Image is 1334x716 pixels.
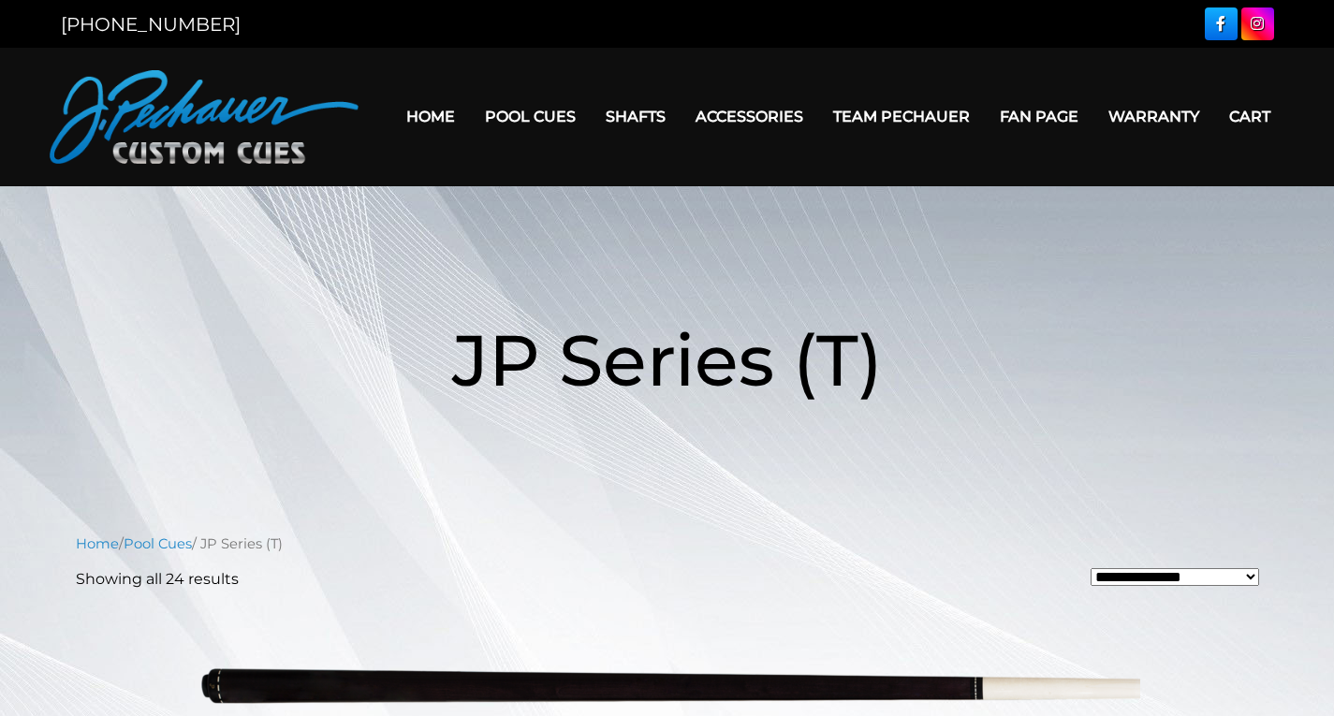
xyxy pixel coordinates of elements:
[452,316,883,403] span: JP Series (T)
[50,70,359,164] img: Pechauer Custom Cues
[591,93,681,140] a: Shafts
[985,93,1093,140] a: Fan Page
[681,93,818,140] a: Accessories
[76,535,119,552] a: Home
[76,568,239,591] p: Showing all 24 results
[61,13,241,36] a: [PHONE_NUMBER]
[391,93,470,140] a: Home
[1093,93,1214,140] a: Warranty
[76,533,1259,554] nav: Breadcrumb
[124,535,192,552] a: Pool Cues
[1091,568,1259,586] select: Shop order
[470,93,591,140] a: Pool Cues
[1214,93,1285,140] a: Cart
[818,93,985,140] a: Team Pechauer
